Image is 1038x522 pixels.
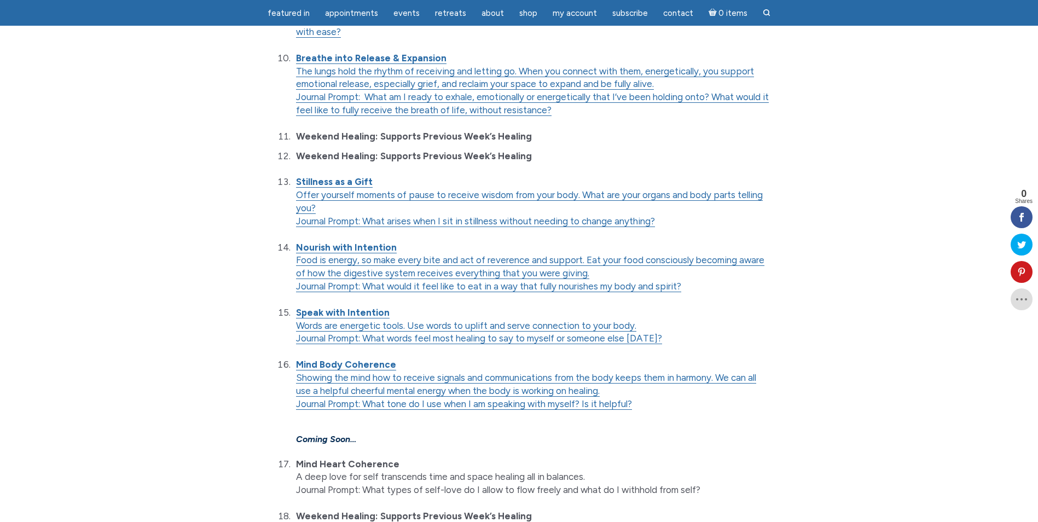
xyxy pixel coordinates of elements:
[296,176,763,214] a: Stillness as a Gift Offer yourself moments of pause to receive wisdom from your body. What are yo...
[296,307,390,318] strong: Speak with Intention
[393,8,420,18] span: Events
[296,281,681,292] a: Journal Prompt: What would it feel like to eat in a way that fully nourishes my body and spirit?
[296,131,532,142] strong: Weekend Healing: Supports Previous Week’s Healing
[612,8,648,18] span: Subscribe
[296,91,769,116] a: Journal Prompt: What am I ready to exhale, emotionally or energetically that I’ve been holding on...
[325,8,378,18] span: Appointments
[387,3,426,24] a: Events
[296,242,764,280] a: Nourish with Intention Food is energy, so make every bite and act of reverence and support. Eat y...
[702,2,755,24] a: Cart0 items
[318,3,385,24] a: Appointments
[663,8,693,18] span: Contact
[296,53,446,63] strong: Breathe into Release & Expansion
[296,53,754,90] a: Breathe into Release & Expansion The lungs hold the rhythm of receiving and letting go. When you ...
[435,8,466,18] span: Retreats
[657,3,700,24] a: Contact
[296,434,356,444] em: Coming Soon…
[513,3,544,24] a: Shop
[709,8,719,18] i: Cart
[296,150,532,161] strong: Weekend Healing: Supports Previous Week’s Healing
[296,398,632,410] a: Journal Prompt: What tone do I use when I am speaking with myself? Is it helpful?
[296,511,532,521] strong: Weekend Healing: Supports Previous Week’s Healing
[553,8,597,18] span: My Account
[428,3,473,24] a: Retreats
[261,3,316,24] a: featured in
[718,9,747,18] span: 0 items
[1015,189,1033,199] span: 0
[296,242,397,253] strong: Nourish with Intention
[296,176,373,187] strong: Stillness as a Gift
[296,333,662,344] a: Journal Prompt: What words feel most healing to say to myself or someone else [DATE]?
[296,359,396,370] strong: Mind Body Coherence
[606,3,654,24] a: Subscribe
[482,8,504,18] span: About
[293,458,771,497] li: A deep love for self transcends time and space healing all in balances. Journal Prompt: What type...
[475,3,511,24] a: About
[296,307,636,332] a: Speak with Intention Words are energetic tools. Use words to uplift and serve connection to your ...
[296,359,756,397] a: Mind Body Coherence Showing the mind how to receive signals and communications from the body keep...
[546,3,604,24] a: My Account
[1015,199,1033,204] span: Shares
[296,216,655,227] a: Journal Prompt: What arises when I sit in stillness without needing to change anything?
[296,459,399,469] strong: Mind Heart Coherence
[519,8,537,18] span: Shop
[268,8,310,18] span: featured in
